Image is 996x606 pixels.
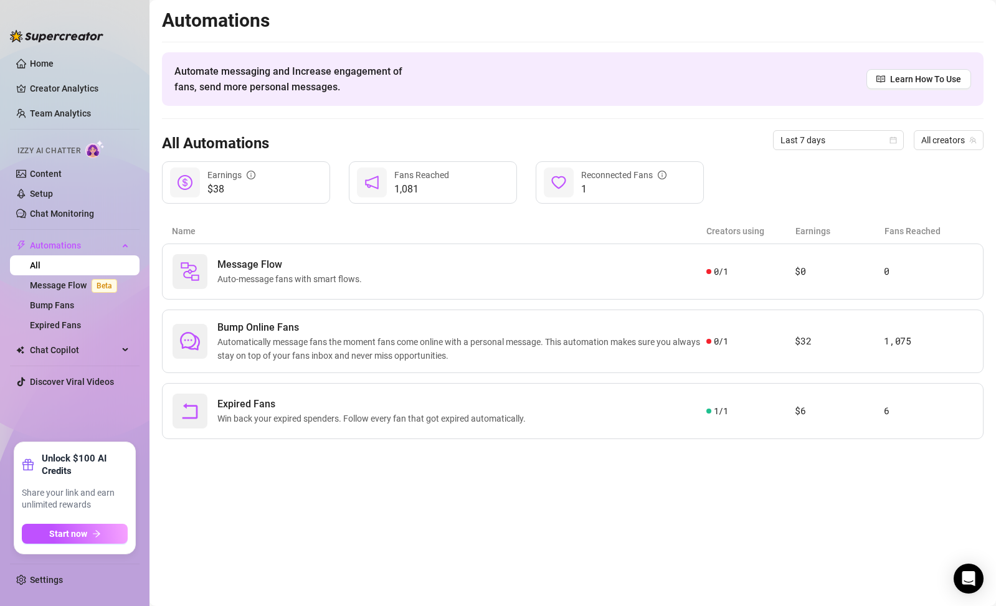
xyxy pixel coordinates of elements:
span: All creators [921,131,976,149]
a: Creator Analytics [30,78,130,98]
span: Win back your expired spenders. Follow every fan that got expired automatically. [217,412,531,425]
img: svg%3e [180,262,200,282]
span: Izzy AI Chatter [17,145,80,157]
a: Message FlowBeta [30,280,122,290]
img: logo-BBDzfeDw.svg [10,30,103,42]
span: thunderbolt [16,240,26,250]
span: 1,081 [394,182,449,197]
a: Discover Viral Videos [30,377,114,387]
span: calendar [889,136,897,144]
span: read [876,75,885,83]
span: Chat Copilot [30,340,118,360]
span: info-circle [247,171,255,179]
strong: Unlock $100 AI Credits [42,452,128,477]
span: Message Flow [217,257,367,272]
span: gift [22,458,34,471]
a: Bump Fans [30,300,74,310]
span: arrow-right [92,529,101,538]
article: Creators using [706,224,795,238]
span: Start now [49,529,87,539]
span: 1 / 1 [714,404,728,418]
div: Earnings [207,168,255,182]
span: Share your link and earn unlimited rewards [22,487,128,511]
span: heart [551,175,566,190]
span: Automate messaging and Increase engagement of fans, send more personal messages. [174,64,414,95]
a: Home [30,59,54,69]
a: Learn How To Use [866,69,971,89]
span: comment [180,331,200,351]
a: Chat Monitoring [30,209,94,219]
div: Open Intercom Messenger [954,564,984,594]
div: Reconnected Fans [581,168,666,182]
span: Automations [30,235,118,255]
article: $32 [795,334,884,349]
span: 0 / 1 [714,265,728,278]
span: dollar [178,175,192,190]
article: $0 [795,264,884,279]
span: notification [364,175,379,190]
span: Fans Reached [394,170,449,180]
a: Team Analytics [30,108,91,118]
button: Start nowarrow-right [22,524,128,544]
article: $6 [795,404,884,419]
article: 1,075 [884,334,973,349]
article: Fans Reached [885,224,974,238]
span: Learn How To Use [890,72,961,86]
span: Auto-message fans with smart flows. [217,272,367,286]
a: Setup [30,189,53,199]
h2: Automations [162,9,984,32]
span: info-circle [658,171,666,179]
span: Beta [92,279,117,293]
article: Earnings [795,224,885,238]
img: Chat Copilot [16,346,24,354]
a: Content [30,169,62,179]
img: AI Chatter [85,140,105,158]
article: Name [172,224,706,238]
span: team [969,136,977,144]
span: Bump Online Fans [217,320,706,335]
a: Settings [30,575,63,585]
span: $38 [207,182,255,197]
article: 6 [884,404,973,419]
span: 1 [581,182,666,197]
span: Expired Fans [217,397,531,412]
span: Automatically message fans the moment fans come online with a personal message. This automation m... [217,335,706,362]
span: Last 7 days [780,131,896,149]
span: 0 / 1 [714,334,728,348]
h3: All Automations [162,134,269,154]
a: Expired Fans [30,320,81,330]
article: 0 [884,264,973,279]
a: All [30,260,40,270]
span: rollback [180,401,200,421]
